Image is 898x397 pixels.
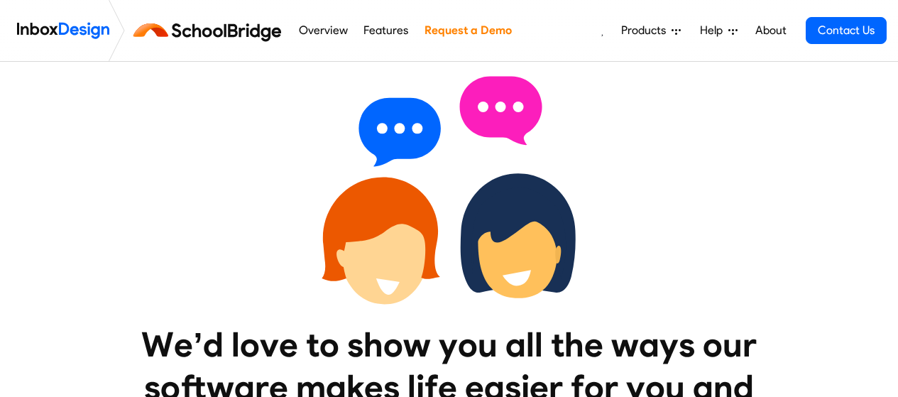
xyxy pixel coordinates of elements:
[751,16,790,45] a: About
[615,16,686,45] a: Products
[322,62,577,317] img: 2022_01_13_icon_conversation.svg
[700,22,728,39] span: Help
[694,16,743,45] a: Help
[621,22,672,39] span: Products
[420,16,515,45] a: Request a Demo
[131,13,290,48] img: schoolbridge logo
[295,16,351,45] a: Overview
[360,16,412,45] a: Features
[806,17,887,44] a: Contact Us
